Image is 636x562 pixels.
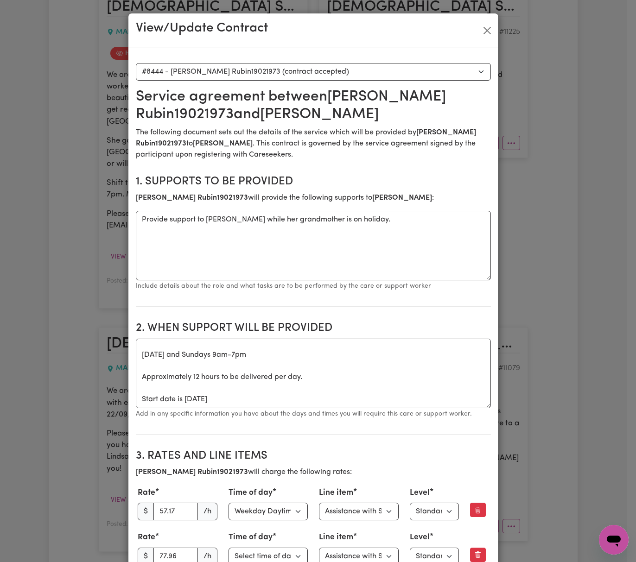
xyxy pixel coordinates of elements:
[319,487,353,499] label: Line item
[136,467,491,478] p: will charge the following rates:
[136,322,491,335] h2: 2. When support will be provided
[138,531,155,543] label: Rate
[410,487,430,499] label: Level
[197,503,217,520] span: /h
[480,23,495,38] button: Close
[136,468,248,476] b: [PERSON_NAME] Rubin19021973
[136,21,268,37] h3: View/Update Contract
[138,487,155,499] label: Rate
[136,194,248,202] b: [PERSON_NAME] Rubin19021973
[229,487,273,499] label: Time of day
[372,194,432,202] b: [PERSON_NAME]
[153,503,198,520] input: 0.00
[410,531,430,543] label: Level
[319,531,353,543] label: Line item
[193,140,253,147] b: [PERSON_NAME]
[470,548,486,562] button: Remove this rate
[599,525,629,555] iframe: Button to launch messaging window
[229,531,273,543] label: Time of day
[136,449,491,463] h2: 3. Rates and Line Items
[136,339,491,408] textarea: Days required: [DATE], [DATE], [DATE], [DATE], [DATE] [DATE] and Sundays 9am-7pm Approximately 12...
[138,503,154,520] span: $
[136,175,491,189] h2: 1. Supports to be provided
[470,503,486,517] button: Remove this rate
[136,410,472,417] small: Add in any specific information you have about the days and times you will require this care or s...
[136,88,491,124] h2: Service agreement between [PERSON_NAME] Rubin19021973 and [PERSON_NAME]
[136,192,491,203] p: will provide the following supports to :
[136,211,491,280] textarea: Provide support to [PERSON_NAME] while her grandmother is on holiday.
[136,127,491,160] p: The following document sets out the details of the service which will be provided by to . This co...
[136,283,431,290] small: Include details about the role and what tasks are to be performed by the care or support worker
